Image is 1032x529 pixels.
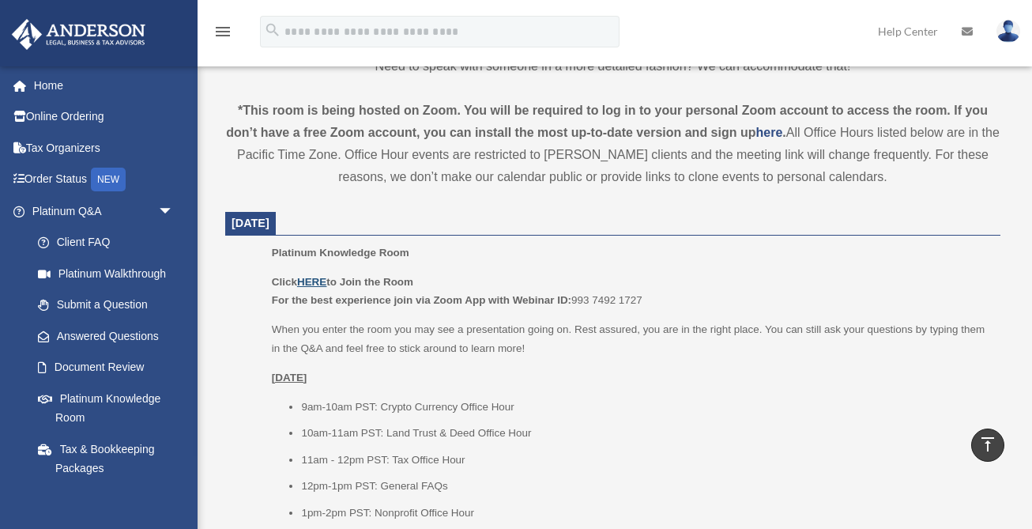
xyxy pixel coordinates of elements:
span: arrow_drop_down [158,195,190,228]
b: Click to Join the Room [272,276,413,288]
div: All Office Hours listed below are in the Pacific Time Zone. Office Hour events are restricted to ... [225,100,1000,188]
li: 11am - 12pm PST: Tax Office Hour [301,451,989,470]
a: Client FAQ [22,227,198,259]
a: Answered Questions [22,320,198,352]
a: HERE [297,276,326,288]
a: Submit a Question [22,289,198,321]
p: 993 7492 1727 [272,273,989,310]
img: User Pic [996,20,1020,43]
i: vertical_align_top [978,435,997,454]
li: 1pm-2pm PST: Nonprofit Office Hour [301,504,989,523]
u: [DATE] [272,372,307,384]
a: vertical_align_top [971,429,1004,462]
p: When you enter the room you may see a presentation going on. Rest assured, you are in the right p... [272,320,989,357]
a: Platinum Walkthrough [22,258,198,289]
i: menu [213,22,232,41]
a: Platinum Knowledge Room [22,383,190,433]
span: Platinum Knowledge Room [272,247,409,259]
p: Need to speak with someone in a more detailed fashion? We can accommodate that! [225,55,1000,77]
a: Platinum Q&Aarrow_drop_down [11,195,198,227]
li: 12pm-1pm PST: General FAQs [301,477,989,496]
a: Online Ordering [11,101,198,133]
i: search [264,21,281,39]
img: Anderson Advisors Platinum Portal [7,19,150,50]
a: Order StatusNEW [11,164,198,196]
a: here [756,126,783,139]
span: [DATE] [232,217,269,229]
a: Tax & Bookkeeping Packages [22,433,198,484]
strong: *This room is being hosted on Zoom. You will be required to log in to your personal Zoom account ... [226,104,988,139]
div: NEW [91,168,126,191]
li: 9am-10am PST: Crypto Currency Office Hour [301,398,989,417]
a: menu [213,28,232,41]
b: For the best experience join via Zoom App with Webinar ID: [272,294,571,306]
a: Document Review [22,352,198,384]
a: Tax Organizers [11,132,198,164]
a: Home [11,70,198,101]
li: 10am-11am PST: Land Trust & Deed Office Hour [301,424,989,443]
strong: . [782,126,785,139]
